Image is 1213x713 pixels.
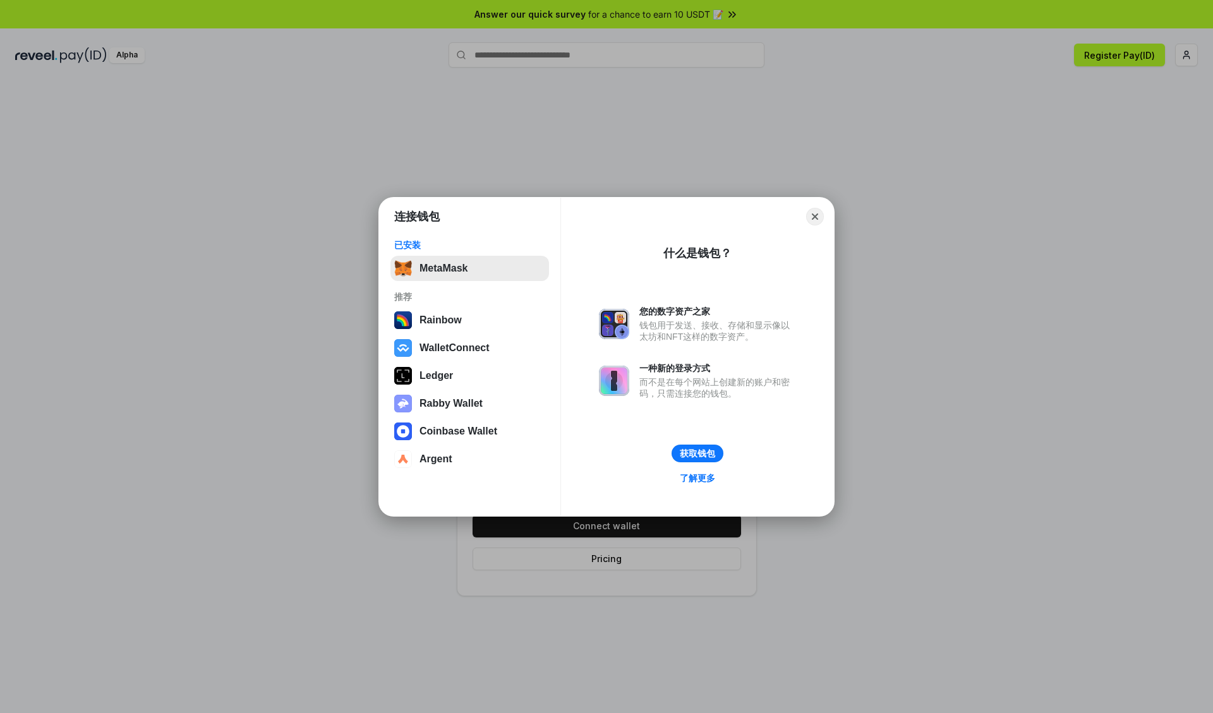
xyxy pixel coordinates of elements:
[419,398,483,409] div: Rabby Wallet
[639,376,796,399] div: 而不是在每个网站上创建新的账户和密码，只需连接您的钱包。
[806,208,824,225] button: Close
[672,470,723,486] a: 了解更多
[419,453,452,465] div: Argent
[419,342,490,354] div: WalletConnect
[394,291,545,303] div: 推荐
[419,263,468,274] div: MetaMask
[680,448,715,459] div: 获取钱包
[419,315,462,326] div: Rainbow
[394,367,412,385] img: svg+xml,%3Csvg%20xmlns%3D%22http%3A%2F%2Fwww.w3.org%2F2000%2Fsvg%22%20width%3D%2228%22%20height%3...
[639,362,796,374] div: 一种新的登录方式
[639,306,796,317] div: 您的数字资产之家
[394,209,440,224] h1: 连接钱包
[390,446,549,472] button: Argent
[680,472,715,484] div: 了解更多
[390,335,549,361] button: WalletConnect
[663,246,732,261] div: 什么是钱包？
[419,370,453,381] div: Ledger
[394,339,412,357] img: svg+xml,%3Csvg%20width%3D%2228%22%20height%3D%2228%22%20viewBox%3D%220%200%2028%2028%22%20fill%3D...
[390,391,549,416] button: Rabby Wallet
[394,422,412,440] img: svg+xml,%3Csvg%20width%3D%2228%22%20height%3D%2228%22%20viewBox%3D%220%200%2028%2028%22%20fill%3D...
[390,308,549,333] button: Rainbow
[599,309,629,339] img: svg+xml,%3Csvg%20xmlns%3D%22http%3A%2F%2Fwww.w3.org%2F2000%2Fsvg%22%20fill%3D%22none%22%20viewBox...
[394,395,412,412] img: svg+xml,%3Csvg%20xmlns%3D%22http%3A%2F%2Fwww.w3.org%2F2000%2Fsvg%22%20fill%3D%22none%22%20viewBox...
[419,426,497,437] div: Coinbase Wallet
[394,450,412,468] img: svg+xml,%3Csvg%20width%3D%2228%22%20height%3D%2228%22%20viewBox%3D%220%200%2028%2028%22%20fill%3D...
[394,239,545,251] div: 已安装
[390,419,549,444] button: Coinbase Wallet
[599,366,629,396] img: svg+xml,%3Csvg%20xmlns%3D%22http%3A%2F%2Fwww.w3.org%2F2000%2Fsvg%22%20fill%3D%22none%22%20viewBox...
[672,445,723,462] button: 获取钱包
[639,320,796,342] div: 钱包用于发送、接收、存储和显示像以太坊和NFT这样的数字资产。
[394,311,412,329] img: svg+xml,%3Csvg%20width%3D%22120%22%20height%3D%22120%22%20viewBox%3D%220%200%20120%20120%22%20fil...
[390,256,549,281] button: MetaMask
[394,260,412,277] img: svg+xml,%3Csvg%20fill%3D%22none%22%20height%3D%2233%22%20viewBox%3D%220%200%2035%2033%22%20width%...
[390,363,549,388] button: Ledger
